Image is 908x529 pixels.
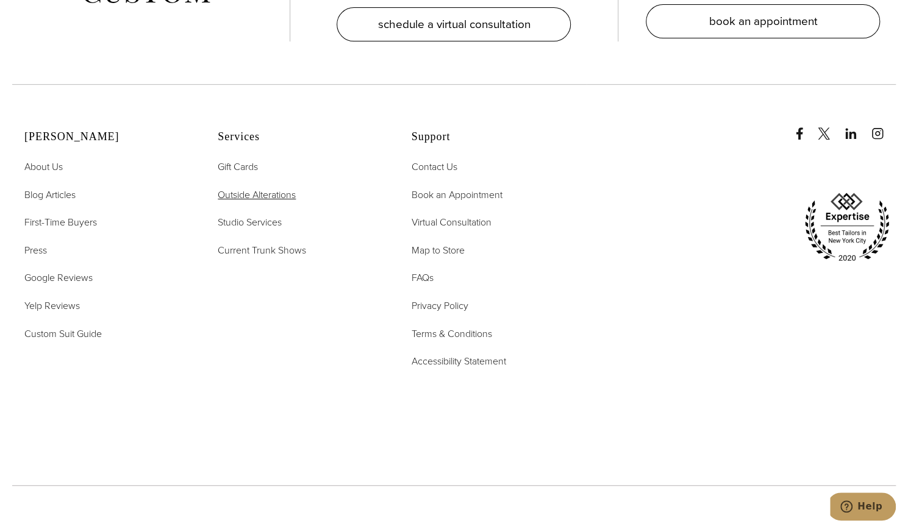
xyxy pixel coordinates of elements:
a: Book an Appointment [412,187,502,203]
a: Studio Services [218,215,282,230]
a: Gift Cards [218,159,258,175]
span: Gift Cards [218,160,258,174]
a: Terms & Conditions [412,326,492,342]
a: Accessibility Statement [412,353,506,369]
span: Yelp Reviews [24,299,80,313]
nav: Support Footer Nav [412,159,574,369]
a: Yelp Reviews [24,298,80,314]
a: About Us [24,159,63,175]
span: Press [24,243,47,257]
span: Studio Services [218,215,282,229]
span: Contact Us [412,160,457,174]
a: Custom Suit Guide [24,326,102,342]
span: Privacy Policy [412,299,468,313]
nav: Alan David Footer Nav [24,159,187,341]
a: Current Trunk Shows [218,243,306,258]
a: Blog Articles [24,187,76,203]
a: FAQs [412,270,434,286]
span: About Us [24,160,63,174]
span: Terms & Conditions [412,327,492,341]
span: schedule a virtual consultation [377,15,530,33]
h2: Services [218,130,381,144]
span: Custom Suit Guide [24,327,102,341]
span: book an appointment [709,12,817,30]
a: Map to Store [412,243,465,258]
a: linkedin [845,115,869,140]
a: x/twitter [818,115,842,140]
a: First-Time Buyers [24,215,97,230]
img: expertise, best tailors in new york city 2020 [798,188,896,266]
span: Current Trunk Shows [218,243,306,257]
a: Press [24,243,47,258]
span: Map to Store [412,243,465,257]
a: schedule a virtual consultation [337,7,571,41]
a: instagram [871,115,896,140]
a: Contact Us [412,159,457,175]
span: First-Time Buyers [24,215,97,229]
span: Accessibility Statement [412,354,506,368]
span: FAQs [412,271,434,285]
span: Outside Alterations [218,188,296,202]
span: Google Reviews [24,271,93,285]
a: Google Reviews [24,270,93,286]
a: book an appointment [646,4,880,38]
iframe: Opens a widget where you can chat to one of our agents [830,492,896,523]
a: Outside Alterations [218,187,296,203]
a: Facebook [793,115,815,140]
a: Privacy Policy [412,298,468,314]
span: Book an Appointment [412,188,502,202]
h2: Support [412,130,574,144]
h2: [PERSON_NAME] [24,130,187,144]
nav: Services Footer Nav [218,159,381,258]
a: Virtual Consultation [412,215,492,230]
span: Blog Articles [24,188,76,202]
span: Virtual Consultation [412,215,492,229]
